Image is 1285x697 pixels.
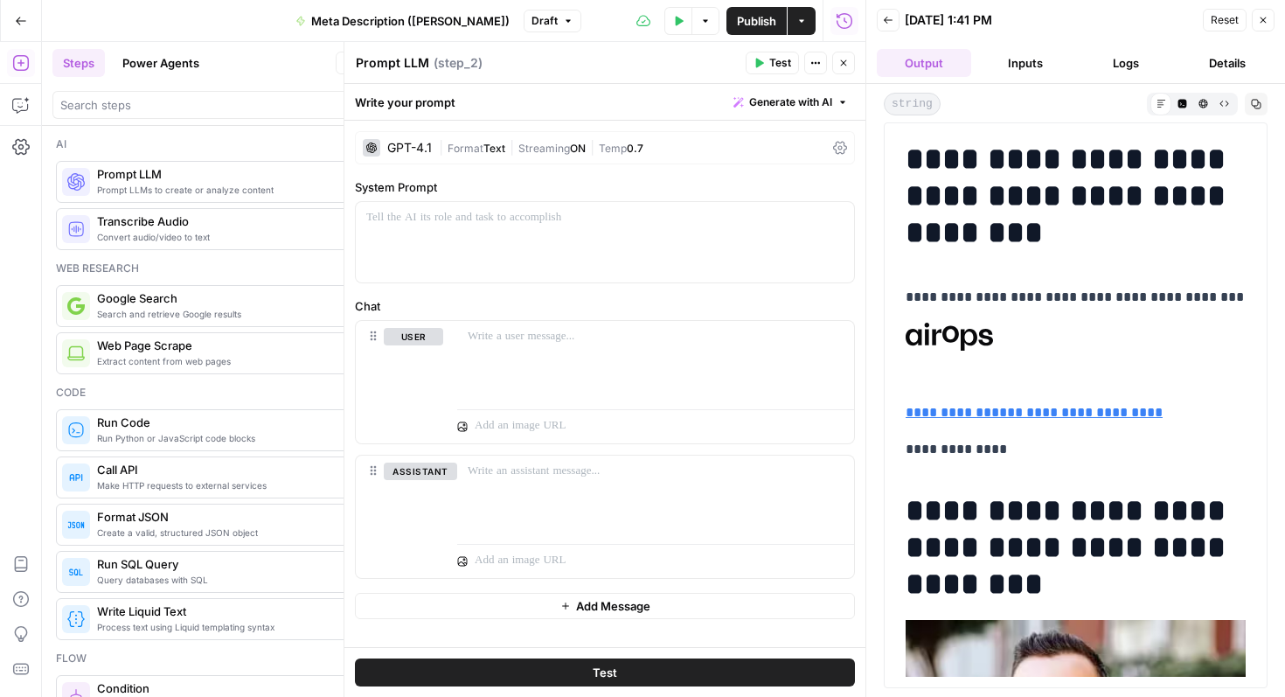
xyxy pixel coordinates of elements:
button: Generate with AI [726,91,855,114]
button: Reset [1203,9,1247,31]
span: Transcribe Audio [97,213,340,230]
span: Meta Description ([PERSON_NAME]) [311,12,510,30]
span: Streaming [518,142,570,155]
span: ( step_2 ) [434,54,483,72]
span: Generate with AI [749,94,832,110]
div: Web research [56,261,355,276]
span: string [884,93,941,115]
button: Logs [1080,49,1174,77]
button: Meta Description ([PERSON_NAME]) [285,7,520,35]
div: user [356,321,443,443]
span: Text [483,142,505,155]
div: Write your prompt [344,84,865,120]
div: assistant [356,456,443,578]
span: Format JSON [97,508,340,526]
span: Temp [599,142,627,155]
span: Add Message [576,597,650,615]
div: GPT-4.1 [387,142,432,154]
button: Test [355,659,855,687]
span: Search and retrieve Google results [97,307,340,321]
span: Run SQL Query [97,555,340,573]
span: | [439,138,448,156]
div: Flow [56,651,355,666]
button: Inputs [978,49,1073,77]
span: Test [769,55,791,71]
span: Process text using Liquid templating syntax [97,620,340,634]
span: Create a valid, structured JSON object [97,526,340,540]
span: Write Liquid Text [97,603,340,620]
button: Add Message [355,593,855,619]
span: Format [448,142,483,155]
span: Test [593,664,617,681]
span: Publish [737,12,776,30]
button: Test [746,52,799,74]
button: Publish [726,7,787,35]
button: Output [877,49,971,77]
div: Ai [56,136,355,152]
span: Convert audio/video to text [97,230,340,244]
span: Reset [1211,12,1239,28]
span: Google Search [97,289,340,307]
span: Prompt LLM [97,165,340,183]
input: Search steps [60,96,351,114]
span: Draft [531,13,558,29]
button: assistant [384,463,457,480]
span: Query databases with SQL [97,573,340,587]
button: Power Agents [112,49,210,77]
span: Call API [97,461,340,478]
span: | [505,138,518,156]
span: Prompt LLMs to create or analyze content [97,183,340,197]
span: Run Code [97,414,340,431]
span: Extract content from web pages [97,354,340,368]
span: Web Page Scrape [97,337,340,354]
label: Chat [355,297,855,315]
span: Run Python or JavaScript code blocks [97,431,340,445]
label: System Prompt [355,178,855,196]
button: user [384,328,443,345]
button: Details [1180,49,1275,77]
span: Condition [97,680,340,697]
button: Draft [524,10,581,32]
div: Code [56,385,355,401]
span: ON [570,142,586,155]
span: Make HTTP requests to external services [97,478,340,492]
span: 0.7 [627,142,643,155]
span: | [586,138,599,156]
button: Steps [52,49,105,77]
textarea: Prompt LLM [356,54,429,72]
